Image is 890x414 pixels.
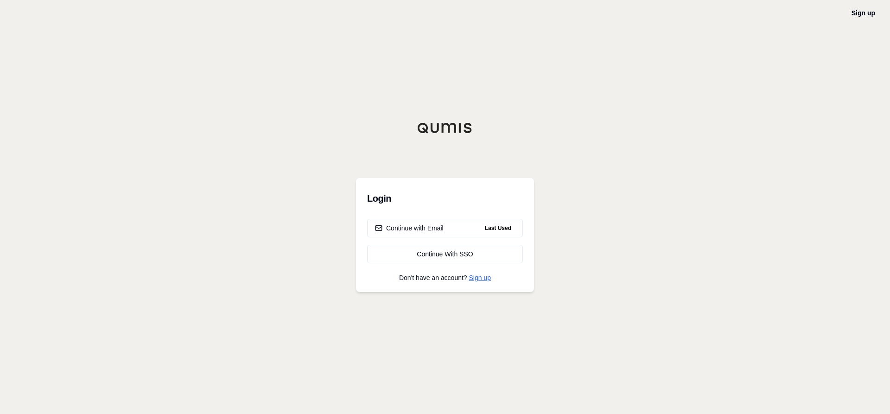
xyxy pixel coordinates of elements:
[375,223,444,233] div: Continue with Email
[469,274,491,281] a: Sign up
[375,249,515,259] div: Continue With SSO
[481,223,515,234] span: Last Used
[852,9,875,17] a: Sign up
[367,189,523,208] h3: Login
[367,274,523,281] p: Don't have an account?
[417,122,473,134] img: Qumis
[367,219,523,237] button: Continue with EmailLast Used
[367,245,523,263] a: Continue With SSO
